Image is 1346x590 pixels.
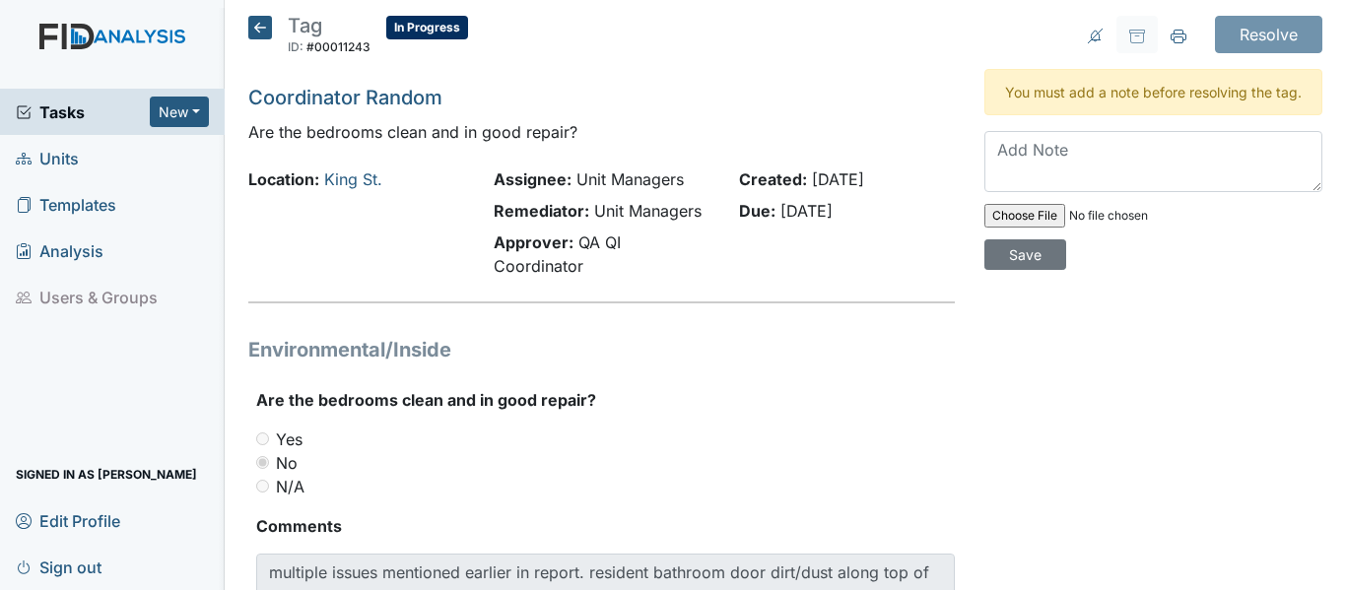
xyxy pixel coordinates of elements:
[494,232,573,252] strong: Approver:
[812,169,864,189] span: [DATE]
[16,552,101,582] span: Sign out
[288,14,322,37] span: Tag
[594,201,702,221] span: Unit Managers
[739,201,775,221] strong: Due:
[306,39,370,54] span: #00011243
[256,514,955,538] strong: Comments
[780,201,833,221] span: [DATE]
[386,16,468,39] span: In Progress
[248,169,319,189] strong: Location:
[256,388,596,412] label: Are the bedrooms clean and in good repair?
[150,97,209,127] button: New
[248,86,442,109] a: Coordinator Random
[16,189,116,220] span: Templates
[276,475,304,498] label: N/A
[248,335,955,364] h1: Environmental/Inside
[1215,16,1322,53] input: Resolve
[494,169,572,189] strong: Assignee:
[256,456,269,469] input: No
[576,169,684,189] span: Unit Managers
[494,201,589,221] strong: Remediator:
[324,169,382,189] a: King St.
[276,427,303,451] label: Yes
[16,100,150,124] a: Tasks
[256,432,269,445] input: Yes
[288,39,303,54] span: ID:
[984,239,1066,270] input: Save
[16,143,79,173] span: Units
[16,459,197,490] span: Signed in as [PERSON_NAME]
[248,120,955,144] p: Are the bedrooms clean and in good repair?
[16,505,120,536] span: Edit Profile
[256,480,269,492] input: N/A
[16,235,103,266] span: Analysis
[984,69,1322,115] div: You must add a note before resolving the tag.
[739,169,807,189] strong: Created:
[276,451,298,475] label: No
